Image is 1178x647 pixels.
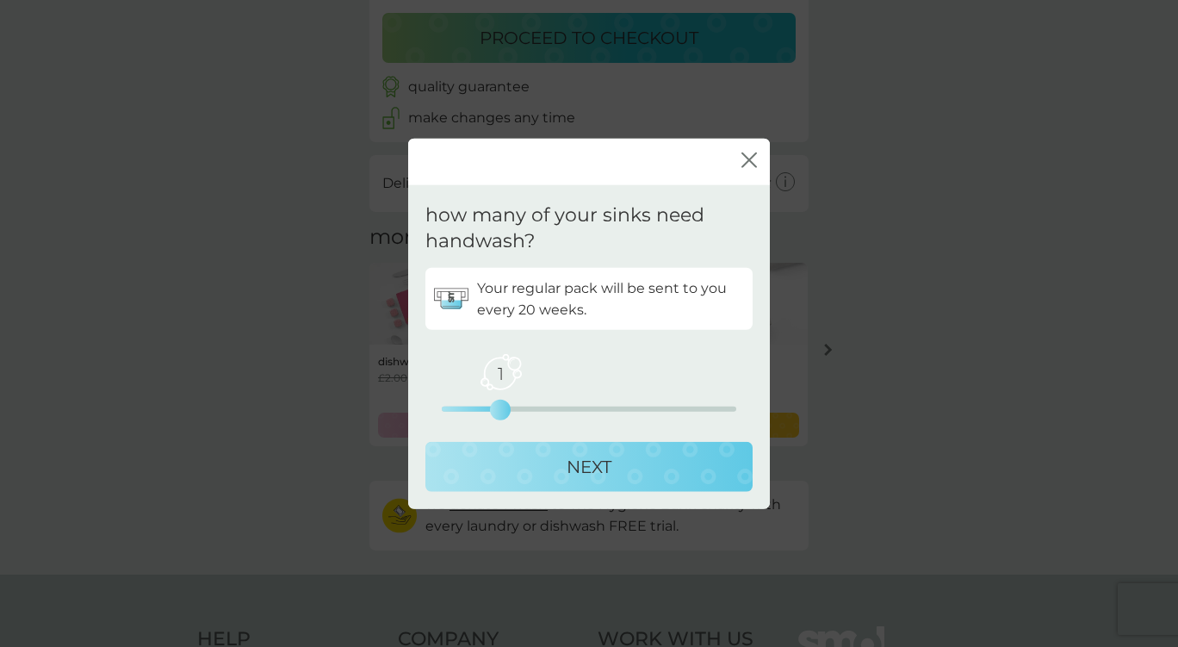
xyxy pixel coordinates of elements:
p: Your regular pack will be sent to you every 20 weeks. [477,277,744,320]
button: close [741,152,757,171]
p: how many of your sinks need handwash? [425,202,753,255]
button: NEXT [425,442,753,492]
p: NEXT [567,453,611,481]
span: 1 [479,352,522,395]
